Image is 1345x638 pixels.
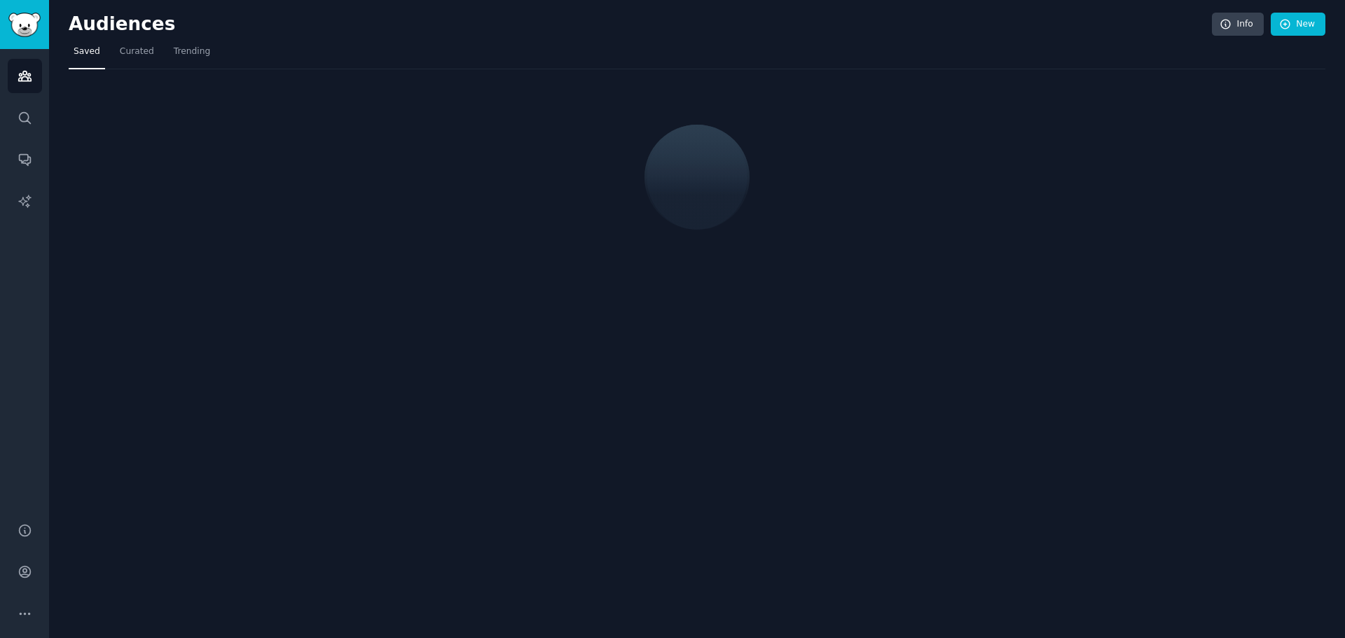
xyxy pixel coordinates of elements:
[174,46,210,58] span: Trending
[69,41,105,69] a: Saved
[1271,13,1325,36] a: New
[74,46,100,58] span: Saved
[120,46,154,58] span: Curated
[115,41,159,69] a: Curated
[69,13,1212,36] h2: Audiences
[1212,13,1264,36] a: Info
[8,13,41,37] img: GummySearch logo
[169,41,215,69] a: Trending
